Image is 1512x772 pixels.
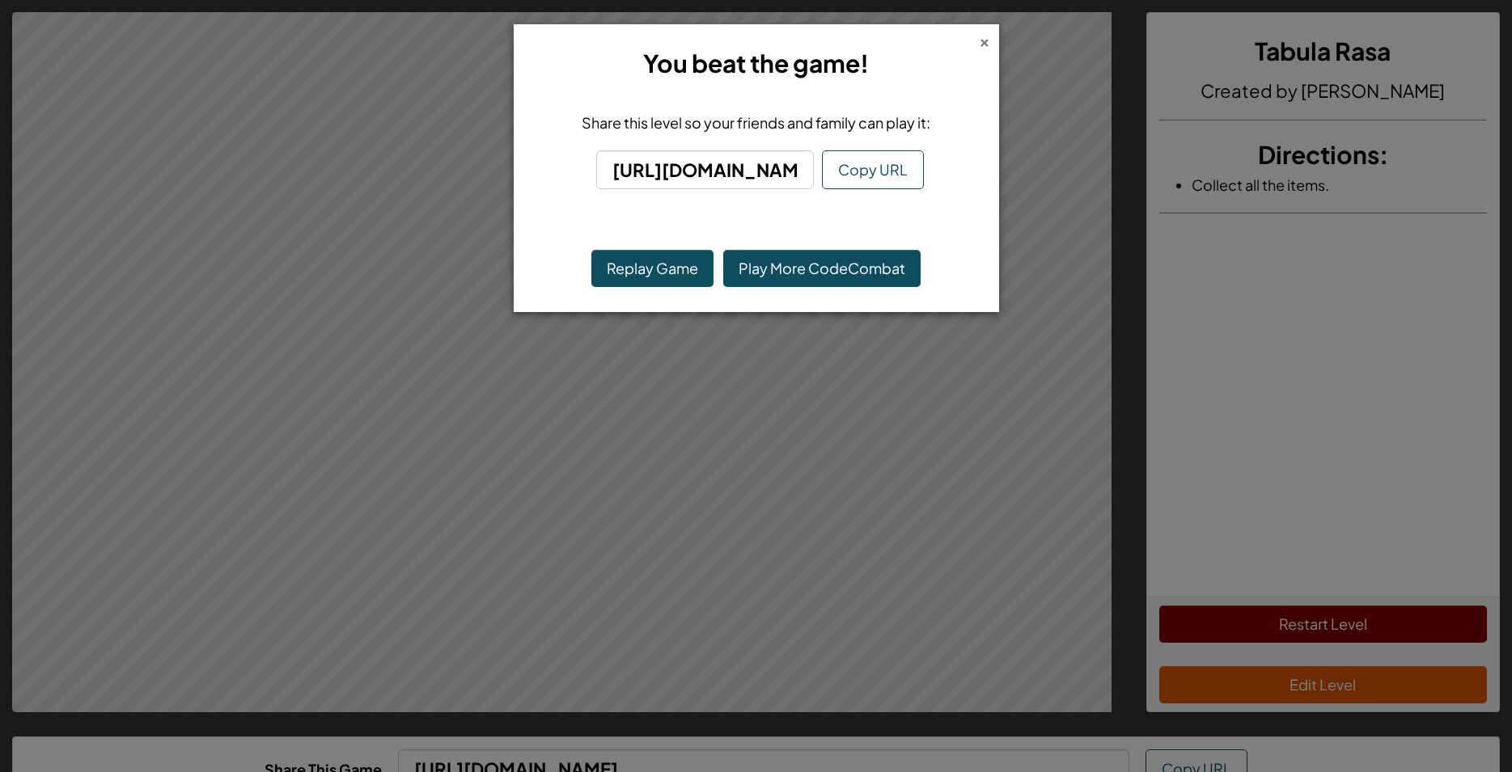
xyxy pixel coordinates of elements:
[822,150,924,189] button: Copy URL
[591,250,714,287] button: Replay Game
[723,250,921,287] a: Play More CodeCombat
[979,32,990,49] div: ×
[535,45,978,82] h3: You beat the game!
[838,160,908,179] span: Copy URL
[539,111,974,134] div: Share this level so your friends and family can play it:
